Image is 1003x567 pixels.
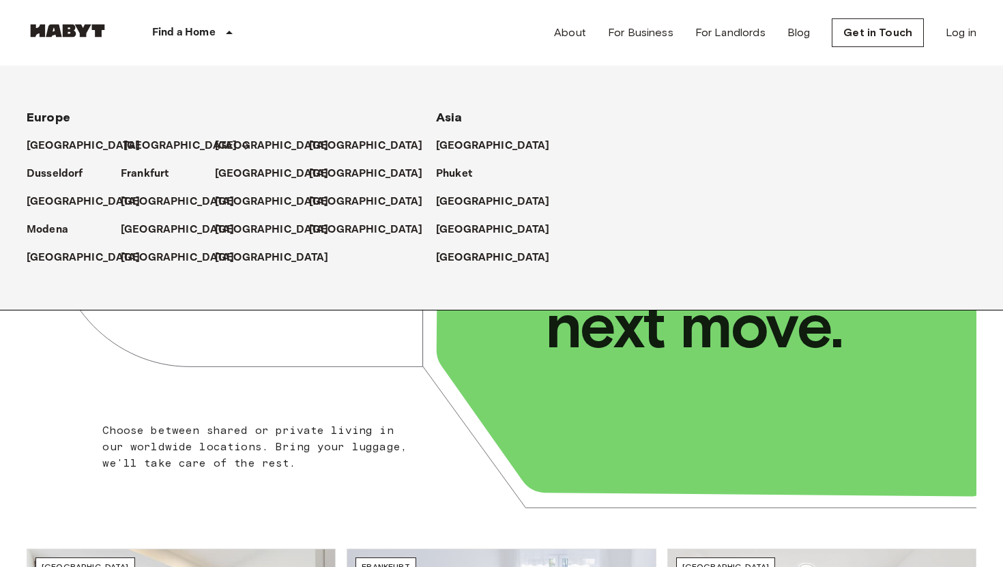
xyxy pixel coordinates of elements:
[27,194,141,210] p: [GEOGRAPHIC_DATA]
[27,138,154,154] a: [GEOGRAPHIC_DATA]
[121,166,169,182] p: Frankfurt
[309,166,437,182] a: [GEOGRAPHIC_DATA]
[436,222,550,238] p: [GEOGRAPHIC_DATA]
[215,194,343,210] a: [GEOGRAPHIC_DATA]
[102,422,416,471] p: Choose between shared or private living in our worldwide locations. Bring your luggage, we'll tak...
[215,166,329,182] p: [GEOGRAPHIC_DATA]
[436,194,564,210] a: [GEOGRAPHIC_DATA]
[27,138,141,154] p: [GEOGRAPHIC_DATA]
[309,222,437,238] a: [GEOGRAPHIC_DATA]
[436,166,472,182] p: Phuket
[121,250,248,266] a: [GEOGRAPHIC_DATA]
[152,25,216,41] p: Find a Home
[27,166,83,182] p: Dusseldorf
[787,25,811,41] a: Blog
[309,194,423,210] p: [GEOGRAPHIC_DATA]
[215,250,329,266] p: [GEOGRAPHIC_DATA]
[27,250,141,266] p: [GEOGRAPHIC_DATA]
[436,250,550,266] p: [GEOGRAPHIC_DATA]
[554,25,586,41] a: About
[309,138,437,154] a: [GEOGRAPHIC_DATA]
[832,18,924,47] a: Get in Touch
[27,222,68,238] p: Modena
[436,166,486,182] a: Phuket
[27,24,108,38] img: Habyt
[436,138,564,154] a: [GEOGRAPHIC_DATA]
[215,194,329,210] p: [GEOGRAPHIC_DATA]
[608,25,673,41] a: For Business
[121,166,182,182] a: Frankfurt
[27,166,97,182] a: Dusseldorf
[215,222,329,238] p: [GEOGRAPHIC_DATA]
[695,25,766,41] a: For Landlords
[946,25,976,41] a: Log in
[309,166,423,182] p: [GEOGRAPHIC_DATA]
[436,250,564,266] a: [GEOGRAPHIC_DATA]
[121,222,248,238] a: [GEOGRAPHIC_DATA]
[121,222,235,238] p: [GEOGRAPHIC_DATA]
[436,222,564,238] a: [GEOGRAPHIC_DATA]
[27,222,82,238] a: Modena
[436,194,550,210] p: [GEOGRAPHIC_DATA]
[215,250,343,266] a: [GEOGRAPHIC_DATA]
[215,166,343,182] a: [GEOGRAPHIC_DATA]
[121,194,235,210] p: [GEOGRAPHIC_DATA]
[215,222,343,238] a: [GEOGRAPHIC_DATA]
[309,194,437,210] a: [GEOGRAPHIC_DATA]
[121,250,235,266] p: [GEOGRAPHIC_DATA]
[27,110,70,125] span: Europe
[121,194,248,210] a: [GEOGRAPHIC_DATA]
[436,110,463,125] span: Asia
[27,250,154,266] a: [GEOGRAPHIC_DATA]
[123,138,251,154] a: [GEOGRAPHIC_DATA]
[309,138,423,154] p: [GEOGRAPHIC_DATA]
[215,138,329,154] p: [GEOGRAPHIC_DATA]
[27,194,154,210] a: [GEOGRAPHIC_DATA]
[309,222,423,238] p: [GEOGRAPHIC_DATA]
[215,138,343,154] a: [GEOGRAPHIC_DATA]
[123,138,237,154] p: [GEOGRAPHIC_DATA]
[436,138,550,154] p: [GEOGRAPHIC_DATA]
